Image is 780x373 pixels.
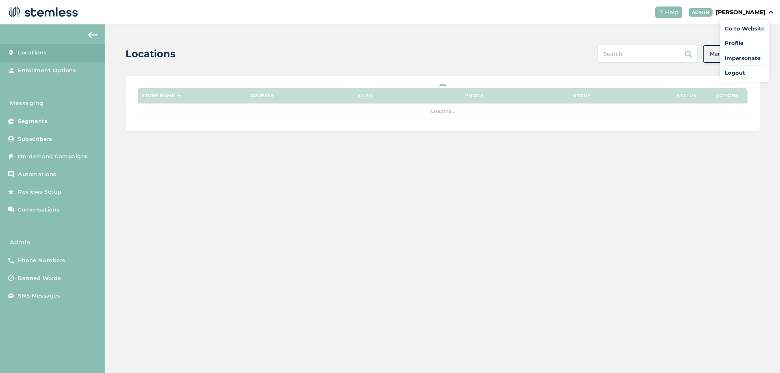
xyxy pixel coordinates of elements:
div: ADMIN [689,8,713,17]
span: Enrollment Options [18,67,76,75]
span: Subscribers [18,135,52,143]
a: Logout [725,69,765,77]
img: icon-help-white-03924b79.svg [659,10,663,15]
p: [PERSON_NAME] [716,8,765,17]
span: Phone Numbers [18,257,65,265]
span: Segments [18,117,48,125]
a: Profile [725,39,765,47]
span: Help [665,8,679,17]
button: Manage Groups [703,45,760,63]
span: Impersonate [725,54,765,63]
span: Conversations [18,206,60,214]
img: logo-dark-0685b13c.svg [6,4,78,20]
span: SMS Messages [18,292,60,300]
span: On-demand Campaigns [18,153,88,161]
span: Reviews Setup [18,188,62,196]
a: Go to Website [725,25,765,33]
span: Manage Groups [710,50,753,58]
iframe: Chat Widget [739,334,780,373]
span: Automations [18,170,56,179]
span: Banned Words [18,274,61,282]
img: icon-arrow-back-accent-c549486e.svg [88,32,98,38]
input: Search [598,45,698,63]
img: icon_down-arrow-small-66adaf34.svg [769,11,773,14]
span: Locations [18,49,47,57]
h2: Locations [126,47,175,61]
